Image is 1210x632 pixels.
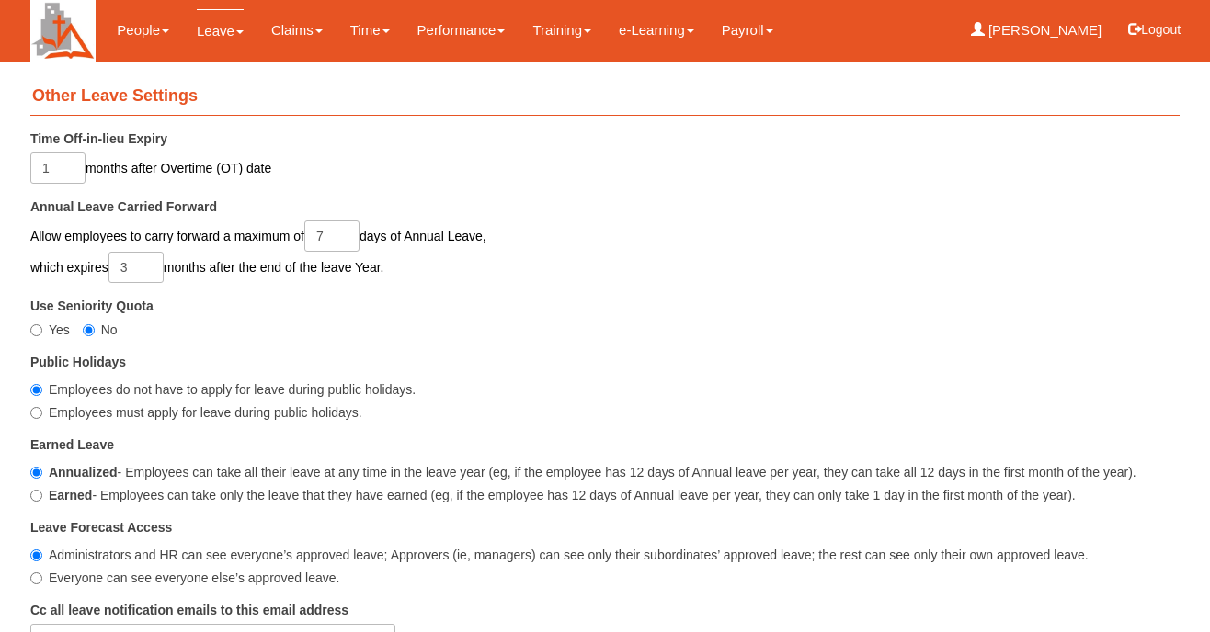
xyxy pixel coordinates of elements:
[30,490,42,502] input: Earned- Employees can take only the leave that they have earned (eg, if the employee has 12 days ...
[271,9,323,51] a: Claims
[30,130,1180,184] div: months after Overtime (OT) date
[971,9,1102,51] a: [PERSON_NAME]
[30,435,1180,454] label: Earned Leave
[30,407,42,419] input: Employees must apply for leave during public holidays.
[30,78,1180,116] h4: Other Leave Settings
[532,9,591,51] a: Training
[49,382,416,397] span: Employees do not have to apply for leave during public holidays.
[30,569,1180,587] label: Everyone can see everyone else’s approved leave.
[350,9,390,51] a: Time
[83,324,95,336] input: No
[30,463,1180,481] label: - Employees can take all their leave at any time in the leave year (eg, if the employee has 12 da...
[30,384,42,396] input: Employees do not have to apply for leave during public holidays.
[117,9,169,51] a: People
[30,197,1180,283] div: Allow employees to carry forward a maximum of days of Annual Leave, which expires months after th...
[30,486,1180,504] label: - Employees can take only the leave that they have earned (eg, if the employee has 12 days of Ann...
[30,197,1180,216] label: Annual Leave Carried Forward
[30,546,1180,564] label: Administrators and HR can see everyone’s approved leave; Approvers (ie, managers) can see only th...
[30,518,1180,536] label: Leave Forecast Access
[49,465,118,480] b: Annualized
[30,601,1180,619] label: Cc all leave notification emails to this email address
[30,297,1180,315] label: Use Seniority Quota
[30,353,1180,371] label: Public Holidays
[101,322,118,337] span: No
[49,322,70,337] span: Yes
[197,9,244,52] a: Leave
[30,467,42,479] input: Annualized- Employees can take all their leave at any time in the leave year (eg, if the employee...
[1115,7,1193,51] button: Logout
[49,488,92,502] b: Earned
[30,130,1180,148] label: Time Off-in-lieu Expiry
[722,9,773,51] a: Payroll
[619,9,694,51] a: e-Learning
[49,405,362,420] span: Employees must apply for leave during public holidays.
[30,572,42,584] input: Everyone can see everyone else’s approved leave.
[30,549,42,561] input: Administrators and HR can see everyone’s approved leave; Approvers (ie, managers) can see only th...
[417,9,506,51] a: Performance
[30,324,42,336] input: Yes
